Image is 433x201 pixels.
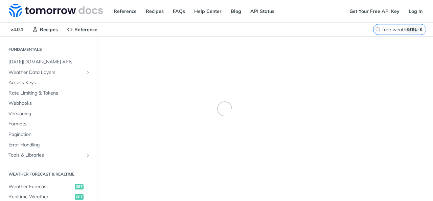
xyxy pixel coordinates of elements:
[63,24,101,35] a: Reference
[85,70,91,75] button: Show subpages for Weather Data Layers
[8,121,91,127] span: Formats
[5,140,92,150] a: Error Handling
[8,183,73,190] span: Weather Forecast
[169,6,189,16] a: FAQs
[5,46,92,53] h2: Fundamentals
[405,6,426,16] a: Log In
[75,184,84,189] span: get
[8,100,91,107] span: Webhooks
[5,67,92,78] a: Weather Data LayersShow subpages for Weather Data Layers
[5,78,92,88] a: Access Keys
[7,24,27,35] span: v4.0.1
[346,6,403,16] a: Get Your Free API Key
[375,27,381,32] svg: Search
[8,131,91,138] span: Pagination
[405,26,424,33] kbd: CTRL-K
[5,109,92,119] a: Versioning
[247,6,278,16] a: API Status
[142,6,167,16] a: Recipes
[5,57,92,67] a: [DATE][DOMAIN_NAME] APIs
[85,153,91,158] button: Show subpages for Tools & Libraries
[227,6,245,16] a: Blog
[8,152,84,159] span: Tools & Libraries
[74,26,97,33] span: Reference
[8,142,91,148] span: Error Handling
[5,150,92,160] a: Tools & LibrariesShow subpages for Tools & Libraries
[5,182,92,192] a: Weather Forecastget
[110,6,140,16] a: Reference
[5,129,92,140] a: Pagination
[5,119,92,129] a: Formats
[190,6,225,16] a: Help Center
[8,110,91,117] span: Versioning
[29,24,62,35] a: Recipes
[8,69,84,76] span: Weather Data Layers
[75,194,84,200] span: get
[8,194,73,200] span: Realtime Weather
[8,90,91,97] span: Rate Limiting & Tokens
[5,98,92,108] a: Webhooks
[5,88,92,98] a: Rate Limiting & Tokens
[9,4,103,17] img: Tomorrow.io Weather API Docs
[8,79,91,86] span: Access Keys
[40,26,58,33] span: Recipes
[5,171,92,177] h2: Weather Forecast & realtime
[8,59,91,65] span: [DATE][DOMAIN_NAME] APIs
